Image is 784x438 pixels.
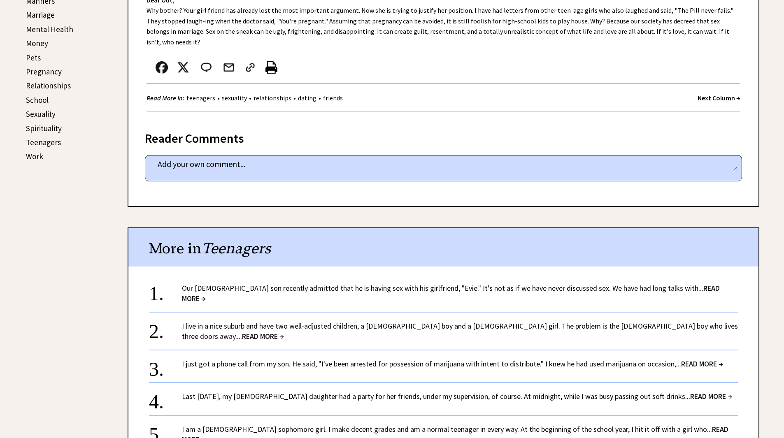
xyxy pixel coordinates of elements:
span: READ MORE → [242,331,284,341]
div: 3. [149,359,182,374]
a: Relationships [26,81,71,90]
div: 2. [149,321,182,336]
a: Sexuality [26,109,56,119]
img: x_small.png [177,61,189,74]
img: printer%20icon.png [265,61,277,74]
span: READ MORE → [182,283,720,303]
a: Marriage [26,10,55,20]
a: Next Column → [698,94,740,102]
div: 1. [149,283,182,298]
span: Teenagers [202,239,271,257]
span: READ MORE → [681,359,723,368]
a: Money [26,38,48,48]
a: Teenagers [26,137,61,147]
a: relationships [251,94,293,102]
a: Pets [26,53,41,63]
a: Our [DEMOGRAPHIC_DATA] son recently admitted that he is having sex with his girlfriend, "Evie." I... [182,283,720,303]
img: facebook.png [156,61,168,74]
a: Pregnancy [26,67,62,76]
a: friends [321,94,345,102]
a: teenagers [184,94,217,102]
a: School [26,95,49,105]
a: I live in a nice suburb and have two well-adjusted children, a [DEMOGRAPHIC_DATA] boy and a [DEMO... [182,321,738,341]
div: • • • • [147,93,345,103]
a: Mental Health [26,24,73,34]
a: Work [26,151,43,161]
a: sexuality [220,94,249,102]
a: Spirituality [26,123,62,133]
a: dating [296,94,319,102]
iframe: Advertisement [25,185,107,431]
strong: Read More In: [147,94,184,102]
a: Last [DATE], my [DEMOGRAPHIC_DATA] daughter had a party for her friends, under my supervision, of... [182,392,732,401]
div: Reader Comments [145,130,742,143]
img: link_02.png [244,61,256,74]
div: More in [128,228,758,267]
img: mail.png [223,61,235,74]
img: message_round%202.png [199,61,213,74]
div: 4. [149,391,182,406]
a: I just got a phone call from my son. He said, "I've been arrested for possession of marijuana wit... [182,359,723,368]
span: READ MORE → [690,392,732,401]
